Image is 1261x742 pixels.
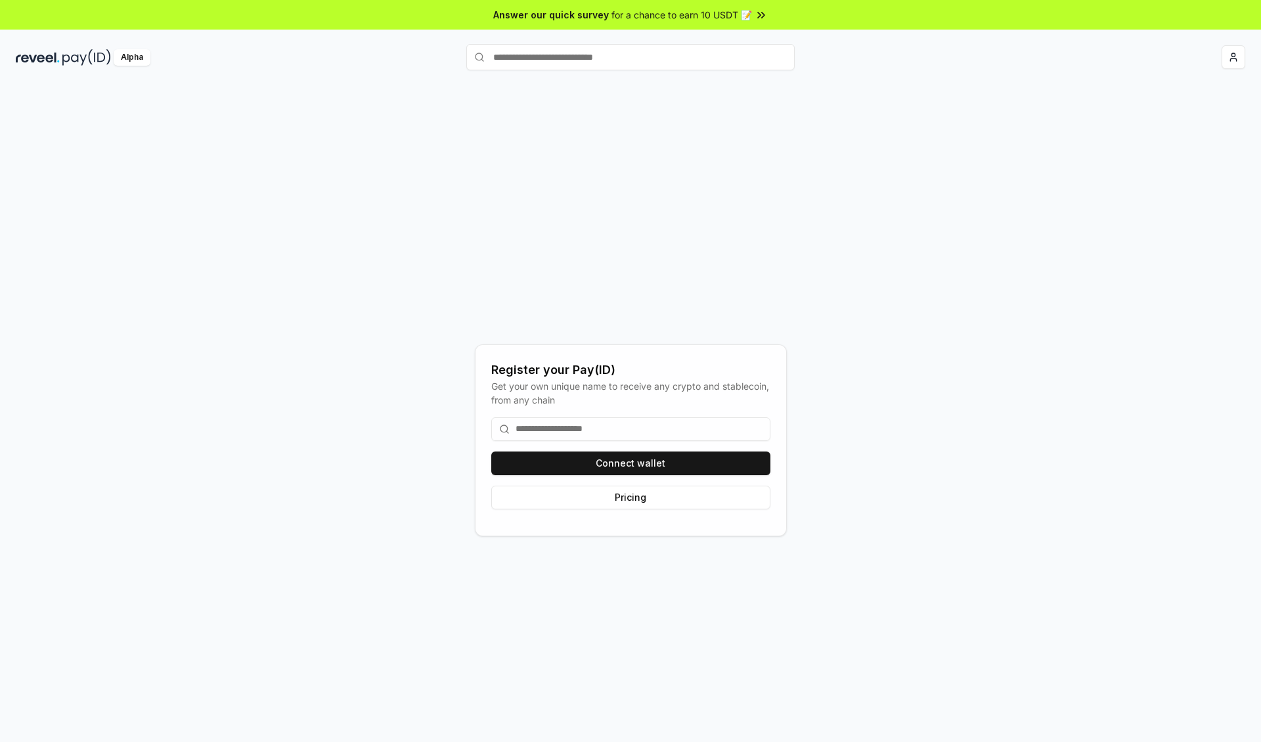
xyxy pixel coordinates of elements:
button: Pricing [491,486,770,509]
span: Answer our quick survey [493,8,609,22]
img: pay_id [62,49,111,66]
div: Register your Pay(ID) [491,361,770,379]
img: reveel_dark [16,49,60,66]
span: for a chance to earn 10 USDT 📝 [611,8,752,22]
button: Connect wallet [491,452,770,475]
div: Get your own unique name to receive any crypto and stablecoin, from any chain [491,379,770,407]
div: Alpha [114,49,150,66]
